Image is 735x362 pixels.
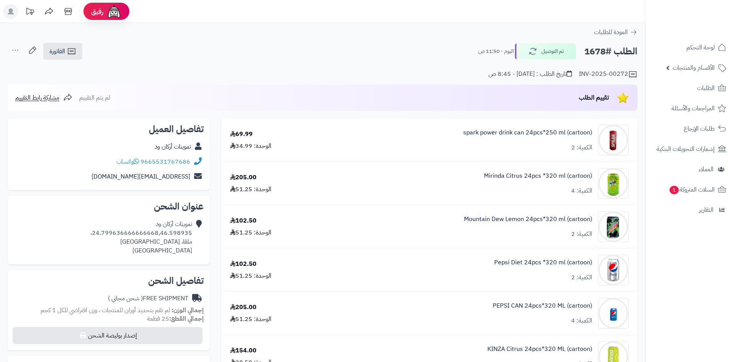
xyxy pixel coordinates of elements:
[571,143,592,152] div: الكمية: 2
[116,157,139,166] a: واتساب
[41,306,170,315] span: لم تقم بتحديد أوزان للمنتجات ، وزن افتراضي للكل 1 كجم
[669,185,679,195] span: 1
[650,120,730,138] a: طلبات الإرجاع
[594,28,637,37] a: العودة للطلبات
[579,70,637,79] div: INV-2025-00272
[650,160,730,179] a: العملاء
[108,294,143,303] span: ( شحن مجاني )
[91,7,103,16] span: رفيق
[493,301,592,310] a: PEPSI CAN 24pcs*320 ML (cartoon)
[147,314,204,323] small: 25 قطعة
[487,345,592,354] a: KINZA Citrus 24pcs*320 ML (cartoon)
[571,316,592,325] div: الكمية: 4
[657,144,715,154] span: إشعارات التحويلات البنكية
[230,228,271,237] div: الوحدة: 51.25
[169,314,204,323] strong: إجمالي القطع:
[686,42,715,53] span: لوحة التحكم
[230,346,256,355] div: 154.00
[598,125,628,156] img: 1747517517-f85b5201-d493-429b-b138-9978c401-90x90.jpg
[484,172,592,180] a: Mirinda Citrus 24pcs *320 ml (cartoon)
[673,62,715,73] span: الأقسام والمنتجات
[43,43,82,60] a: الفاتورة
[108,294,188,303] div: FREE SHIPMENT
[598,298,628,329] img: 1747594214-F4N7I6ut4KxqCwKXuHIyEbecxLiH4Cwr-90x90.jpg
[230,130,253,139] div: 69.99
[494,258,592,267] a: Pepsi Diet 24pcs *320 ml (cartoon)
[230,303,256,312] div: 205.00
[650,201,730,219] a: التقارير
[697,83,715,93] span: الطلبات
[598,211,628,242] img: 1747589162-6e7ff969-24c4-4b5f-83cf-0a0709aa-90x90.jpg
[478,48,514,55] small: اليوم - 11:50 ص
[155,142,191,151] a: تموينات أركان ود
[230,260,256,269] div: 102.50
[140,157,190,166] a: 9665531767686
[699,205,714,215] span: التقارير
[106,4,122,19] img: ai-face.png
[230,216,256,225] div: 102.50
[669,184,715,195] span: السلات المتروكة
[230,315,271,324] div: الوحدة: 51.25
[594,28,628,37] span: العودة للطلبات
[650,79,730,97] a: الطلبات
[15,93,59,102] span: مشاركة رابط التقييم
[171,306,204,315] strong: إجمالي الوزن:
[230,142,271,151] div: الوحدة: 34.99
[584,44,637,59] h2: الطلب #1678
[598,168,628,199] img: 1747566452-bf88d184-d280-4ea7-9331-9e3669ef-90x90.jpg
[650,180,730,199] a: السلات المتروكة1
[571,230,592,239] div: الكمية: 2
[683,11,728,28] img: logo-2.png
[684,123,715,134] span: طلبات الإرجاع
[515,43,576,59] button: تم التوصيل
[20,4,39,21] a: تحديثات المنصة
[650,140,730,158] a: إشعارات التحويلات البنكية
[579,93,609,102] span: تقييم الطلب
[671,103,715,114] span: المراجعات والأسئلة
[230,185,271,194] div: الوحدة: 51.25
[571,187,592,195] div: الكمية: 4
[464,215,592,224] a: Mountain Dew Lemon 24pcs*320 ml (cartoon)
[15,93,72,102] a: مشاركة رابط التقييم
[79,93,110,102] span: لم يتم التقييم
[90,220,192,255] div: تموينات أركان ود 24.799636666666668,46.598935، ملقا، [GEOGRAPHIC_DATA] [GEOGRAPHIC_DATA]
[571,273,592,282] div: الكمية: 2
[230,272,271,280] div: الوحدة: 51.25
[598,255,628,285] img: 1747593334-qxF5OTEWerP7hB4NEyoyUFLqKCZryJZ6-90x90.jpg
[14,276,204,285] h2: تفاصيل الشحن
[699,164,714,175] span: العملاء
[49,47,65,56] span: الفاتورة
[13,327,203,344] button: إصدار بوليصة الشحن
[91,172,190,181] a: [EMAIL_ADDRESS][DOMAIN_NAME]
[463,128,592,137] a: spark power drink can 24pcs*250 ml (cartoon)
[14,202,204,211] h2: عنوان الشحن
[14,124,204,134] h2: تفاصيل العميل
[650,99,730,118] a: المراجعات والأسئلة
[230,173,256,182] div: 205.00
[650,38,730,57] a: لوحة التحكم
[488,70,572,79] div: تاريخ الطلب : [DATE] - 8:45 ص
